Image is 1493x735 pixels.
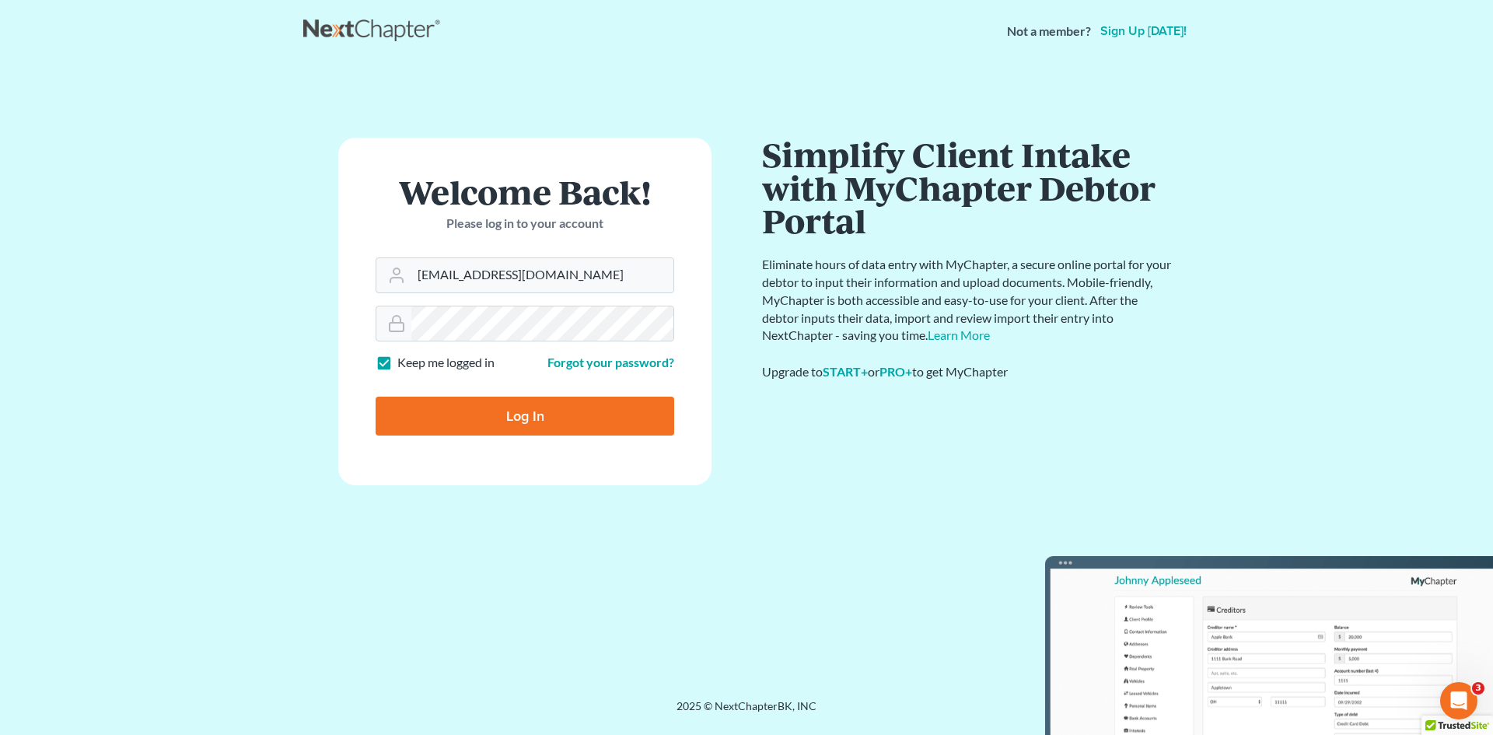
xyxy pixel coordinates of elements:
a: Sign up [DATE]! [1097,25,1190,37]
input: Log In [376,397,674,436]
span: 3 [1472,682,1484,695]
p: Eliminate hours of data entry with MyChapter, a secure online portal for your debtor to input the... [762,256,1174,345]
p: Please log in to your account [376,215,674,233]
strong: Not a member? [1007,23,1091,40]
h1: Simplify Client Intake with MyChapter Debtor Portal [762,138,1174,237]
input: Email Address [411,258,673,292]
div: Upgrade to or to get MyChapter [762,363,1174,381]
a: PRO+ [879,364,912,379]
h1: Welcome Back! [376,175,674,208]
a: Learn More [928,327,990,342]
label: Keep me logged in [397,354,495,372]
iframe: Intercom live chat [1440,682,1477,719]
a: Forgot your password? [547,355,674,369]
a: START+ [823,364,868,379]
div: 2025 © NextChapterBK, INC [303,698,1190,726]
